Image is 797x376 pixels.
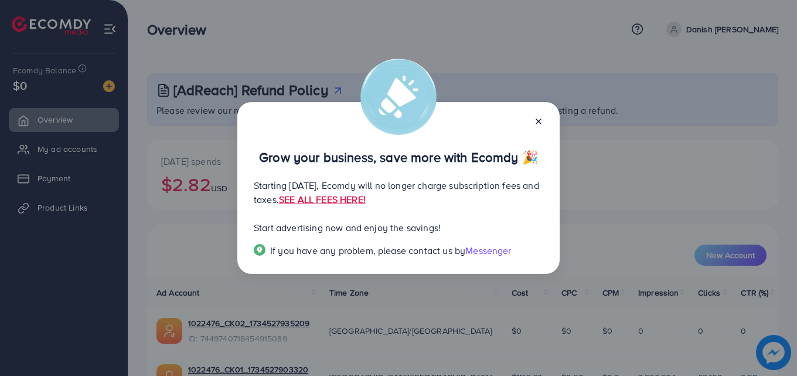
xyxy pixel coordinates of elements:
img: Popup guide [254,244,265,256]
p: Grow your business, save more with Ecomdy 🎉 [254,150,543,164]
img: alert [360,59,437,135]
p: Starting [DATE], Ecomdy will no longer charge subscription fees and taxes. [254,178,543,206]
p: Start advertising now and enjoy the savings! [254,221,543,235]
a: SEE ALL FEES HERE! [279,193,366,206]
span: Messenger [465,244,511,257]
span: If you have any problem, please contact us by [270,244,465,257]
